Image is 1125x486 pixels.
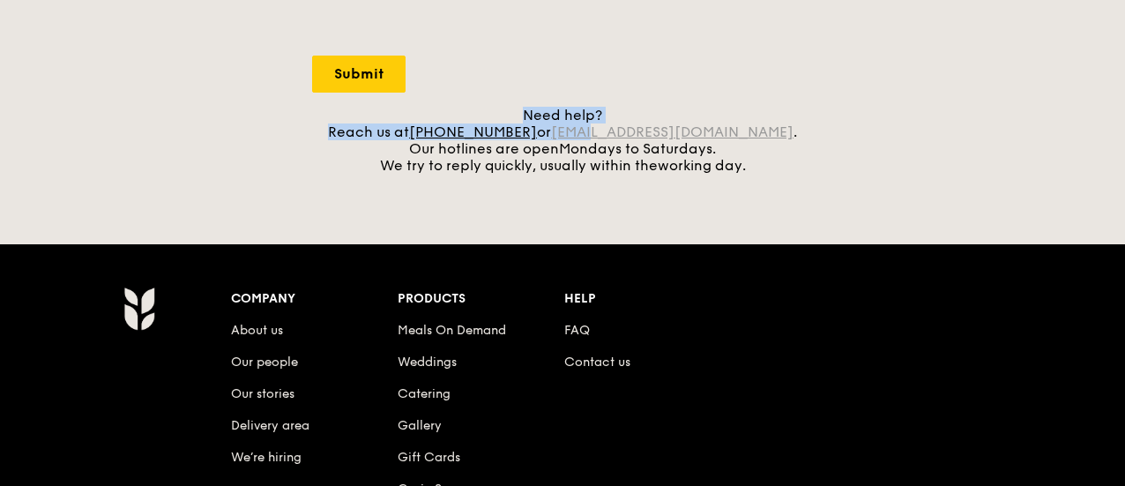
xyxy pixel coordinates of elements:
[231,323,283,338] a: About us
[312,56,406,93] input: Submit
[231,418,309,433] a: Delivery area
[398,386,451,401] a: Catering
[398,418,442,433] a: Gallery
[398,450,460,465] a: Gift Cards
[559,140,716,157] span: Mondays to Saturdays.
[231,450,302,465] a: We’re hiring
[658,157,746,174] span: working day.
[231,355,298,370] a: Our people
[564,323,590,338] a: FAQ
[231,287,398,311] div: Company
[409,123,537,140] a: [PHONE_NUMBER]
[564,287,731,311] div: Help
[398,287,564,311] div: Products
[398,323,506,338] a: Meals On Demand
[551,123,793,140] a: [EMAIL_ADDRESS][DOMAIN_NAME]
[564,355,630,370] a: Contact us
[231,386,294,401] a: Our stories
[312,107,813,174] div: Need help? Reach us at or . Our hotlines are open We try to reply quickly, usually within the
[123,287,154,331] img: Grain
[398,355,457,370] a: Weddings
